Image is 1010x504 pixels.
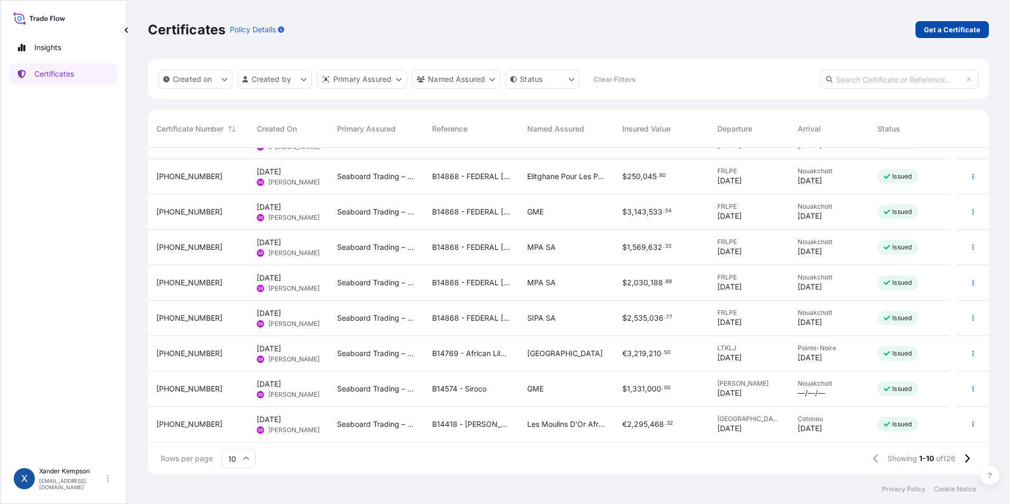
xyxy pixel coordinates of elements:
[622,350,627,357] span: €
[527,171,605,182] span: Elitghane Pour Les Produits Alimentaires
[717,167,781,175] span: FRLPE
[647,208,649,216] span: ,
[798,282,822,292] span: [DATE]
[39,478,105,490] p: [EMAIL_ADDRESS][DOMAIN_NAME]
[717,211,742,221] span: [DATE]
[257,202,281,212] span: [DATE]
[717,352,742,363] span: [DATE]
[717,415,781,423] span: [GEOGRAPHIC_DATA]
[798,238,861,246] span: Nouakchott
[666,315,672,319] span: 77
[882,485,925,493] a: Privacy Policy
[665,422,666,425] span: .
[622,279,627,286] span: $
[647,385,661,393] span: 000
[717,238,781,246] span: FRLPE
[892,208,912,216] p: Issued
[432,277,510,288] span: B14868 - FEDERAL [US_STATE]
[646,244,648,251] span: ,
[641,173,643,180] span: ,
[268,284,320,293] span: [PERSON_NAME]
[659,174,666,178] span: 80
[226,123,238,135] button: Sort
[412,70,500,89] button: cargoOwner Filter options
[161,453,213,464] span: Rows per page
[664,315,666,319] span: .
[156,348,222,359] span: [PHONE_NUMBER]
[632,350,634,357] span: ,
[820,70,978,89] input: Search Certificate or Reference...
[798,379,861,388] span: Nouakchott
[622,124,670,134] span: Insured Value
[798,124,821,134] span: Arrival
[156,207,222,217] span: [PHONE_NUMBER]
[337,348,415,359] span: Seaboard Trading – IOM
[173,74,212,85] p: Created on
[622,244,627,251] span: $
[258,177,263,188] span: SR
[627,385,630,393] span: 1
[230,24,276,35] p: Policy Details
[798,415,861,423] span: Cotonou
[258,354,263,365] span: SR
[717,124,752,134] span: Departure
[632,314,634,322] span: ,
[21,473,27,484] span: X
[717,388,742,398] span: [DATE]
[156,384,222,394] span: [PHONE_NUMBER]
[798,423,822,434] span: [DATE]
[9,63,118,85] a: Certificates
[663,280,665,284] span: .
[622,421,627,428] span: €
[650,279,663,286] span: 188
[627,350,632,357] span: 3
[717,379,781,388] span: [PERSON_NAME]
[798,388,825,398] span: —/—/—
[647,350,649,357] span: ,
[663,245,665,248] span: .
[934,485,976,493] p: Cookie Notice
[627,314,632,322] span: 2
[798,202,861,211] span: Nouakchott
[887,453,917,464] span: Showing
[432,384,487,394] span: B14574 - Siroco
[337,242,415,253] span: Seaboard Trading – IOM
[632,279,634,286] span: ,
[432,124,467,134] span: Reference
[632,208,634,216] span: ,
[238,70,312,89] button: createdBy Filter options
[337,277,415,288] span: Seaboard Trading – IOM
[432,313,510,323] span: B14868 - FEDERAL [US_STATE]
[632,421,634,428] span: ,
[333,74,391,85] p: Primary Assured
[717,344,781,352] span: LTKLJ
[924,24,980,35] p: Get a Certificate
[657,174,659,178] span: .
[257,414,281,425] span: [DATE]
[717,423,742,434] span: [DATE]
[634,350,647,357] span: 219
[257,166,281,177] span: [DATE]
[527,124,584,134] span: Named Assured
[258,212,263,223] span: SR
[798,246,822,257] span: [DATE]
[632,385,645,393] span: 331
[627,208,632,216] span: 3
[892,385,912,393] p: Issued
[648,244,662,251] span: 632
[156,124,223,134] span: Certificate Number
[506,70,579,89] button: certificateStatus Filter options
[594,74,635,85] p: Clear Filters
[627,244,630,251] span: 1
[627,173,641,180] span: 250
[268,355,320,363] span: [PERSON_NAME]
[337,207,415,217] span: Seaboard Trading – IOM
[798,317,822,328] span: [DATE]
[257,379,281,389] span: [DATE]
[432,419,510,430] span: B14418 - [PERSON_NAME]
[268,426,320,434] span: [PERSON_NAME]
[432,171,510,182] span: B14868 - FEDERAL [US_STATE]
[632,244,646,251] span: 569
[148,21,226,38] p: Certificates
